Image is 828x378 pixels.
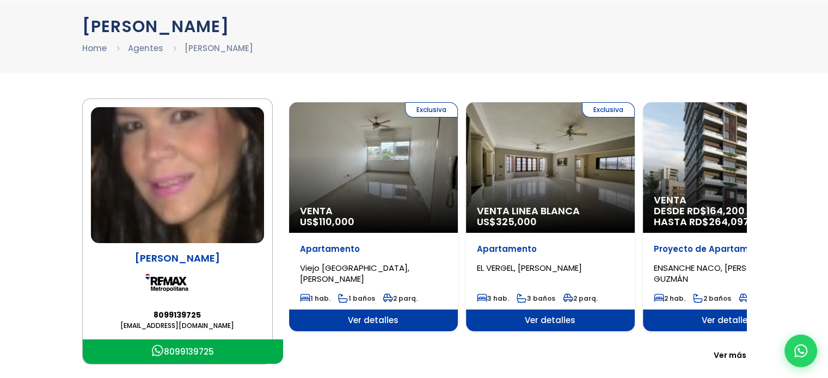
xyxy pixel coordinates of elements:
[517,294,555,303] span: 3 baños
[477,206,624,216] span: Venta Linea Blanca
[582,102,635,117] span: Exclusiva
[654,195,801,206] span: Venta
[300,262,409,284] span: Viejo [GEOGRAPHIC_DATA], [PERSON_NAME]
[383,294,418,303] span: 2 parq.
[405,102,458,117] span: Exclusiva
[145,265,210,300] img: Remax Metropolitana
[128,42,163,54] a: Agentes
[643,309,812,331] span: Ver detalles
[563,294,598,303] span: 2 parq.
[714,350,746,361] span: Ver más
[466,309,635,331] span: Ver detalles
[300,294,330,303] span: 1 hab.
[477,215,537,228] span: US$
[82,42,107,54] a: Home
[466,102,635,331] a: Exclusiva Venta Linea Blanca US$325,000 Apartamento EL VERGEL, [PERSON_NAME] 3 hab. 3 baños 2 par...
[477,294,509,303] span: 3 hab.
[152,345,164,357] img: Icono Whatsapp
[654,294,685,303] span: 2 hab.
[83,339,283,364] a: Icono Whatsapp8099139725
[654,216,801,227] span: HASTA RD$
[289,309,458,331] span: Ver detalles
[707,204,745,218] span: 164,200
[91,107,264,243] img: Katherine Bojos
[643,102,812,331] div: 3 / 16
[654,262,800,284] span: ENSANCHE NACO, [PERSON_NAME] DE GUZMÁN
[477,262,582,274] span: EL VERGEL, [PERSON_NAME]
[185,41,253,55] li: [PERSON_NAME]
[466,102,635,331] div: 2 / 16
[300,206,447,216] span: Venta
[300,215,354,228] span: US$
[496,215,537,228] span: 325,000
[643,102,812,331] a: Venta DESDE RD$164,200 HASTA RD$264,097 Proyecto de Apartamento ENSANCHE NACO, [PERSON_NAME] DE G...
[91,251,264,265] p: [PERSON_NAME]
[91,320,264,331] a: [EMAIL_ADDRESS][DOMAIN_NAME]
[739,294,774,303] span: 2 parq.
[319,215,354,228] span: 110,000
[693,294,731,303] span: 2 baños
[709,215,749,228] span: 264,097
[82,17,746,36] h1: [PERSON_NAME]
[289,102,458,331] div: 1 / 16
[289,102,458,331] a: Exclusiva Venta US$110,000 Apartamento Viejo [GEOGRAPHIC_DATA], [PERSON_NAME] 1 hab. 1 baños 2 pa...
[654,244,801,255] p: Proyecto de Apartamento
[477,244,624,255] p: Apartamento
[338,294,375,303] span: 1 baños
[300,244,447,255] p: Apartamento
[654,206,801,227] span: DESDE RD$
[91,309,264,320] a: 8099139725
